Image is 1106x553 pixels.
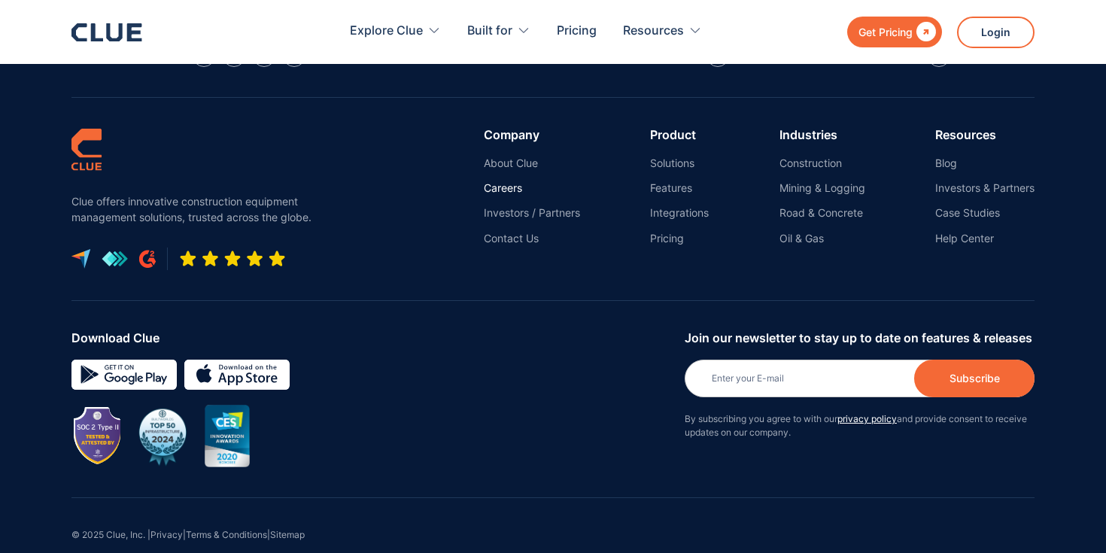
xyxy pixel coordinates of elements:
div: Join our newsletter to stay up to date on features & releases [685,331,1035,345]
a: Pricing [650,232,709,245]
img: capterra logo icon [71,249,90,269]
img: get app logo [102,251,128,267]
div: Resources [623,8,684,55]
img: download on the App store [184,360,290,390]
a: Case Studies [935,206,1035,220]
a: Solutions [650,156,709,170]
a: Sitemap [270,529,305,540]
a: Help Center [935,232,1035,245]
iframe: Chat Widget [1031,481,1106,553]
a: Contact Us [484,232,580,245]
a: privacy policy [837,413,897,424]
form: Newsletter [685,331,1035,454]
a: Privacy [150,529,183,540]
div:  [913,23,936,41]
a: Blog [935,156,1035,170]
img: Google simple icon [71,360,177,390]
div: Download Clue [71,331,673,345]
div: Built for [467,8,512,55]
a: Get Pricing [847,17,942,47]
a: Integrations [650,206,709,220]
div: Industries [779,128,865,141]
a: Investors & Partners [935,181,1035,195]
a: Login [957,17,1035,48]
div: Company [484,128,580,141]
a: Investors / Partners [484,206,580,220]
a: Construction [779,156,865,170]
a: Pricing [557,8,597,55]
div: Built for [467,8,530,55]
p: Clue offers innovative construction equipment management solutions, trusted across the globe. [71,193,320,225]
div: Resources [935,128,1035,141]
a: Terms & Conditions [186,529,267,540]
input: Enter your E-mail [685,360,1035,397]
a: Features [650,181,709,195]
div: Product [650,128,709,141]
a: About Clue [484,156,580,170]
div: Resources [623,8,702,55]
a: Oil & Gas [779,232,865,245]
img: G2 review platform icon [139,250,156,268]
img: CES innovation award 2020 image [205,405,250,467]
img: Five-star rating icon [179,250,286,268]
div: Explore Clue [350,8,441,55]
a: Road & Concrete [779,206,865,220]
p: By subscribing you agree to with our and provide consent to receive updates on our company. [685,412,1035,439]
input: Subscribe [914,360,1035,397]
img: clue logo simple [71,128,102,171]
a: Mining & Logging [779,181,865,195]
img: BuiltWorlds Top 50 Infrastructure 2024 award badge with [132,406,193,467]
div: Get Pricing [858,23,913,41]
div: Explore Clue [350,8,423,55]
a: Careers [484,181,580,195]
